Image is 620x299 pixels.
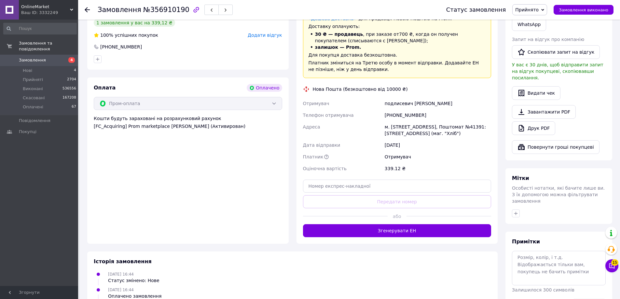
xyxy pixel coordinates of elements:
[108,272,134,277] span: [DATE] 16:44
[383,151,492,163] div: Отримувач
[100,44,143,50] div: [PHONE_NUMBER]
[23,68,32,74] span: Нові
[62,86,76,92] span: 536556
[72,104,76,110] span: 67
[303,124,320,129] span: Адреса
[383,121,492,139] div: м. [STREET_ADDRESS], Поштомат №41391: [STREET_ADDRESS] (маг. "Хліб")
[446,7,506,13] div: Статус замовлення
[303,113,354,118] span: Телефон отримувача
[62,95,76,101] span: 167208
[303,180,491,193] input: Номер експрес-накладної
[19,40,78,52] span: Замовлення та повідомлення
[309,23,486,30] div: Доставку оплачують:
[512,140,599,154] button: Повернути гроші покупцеві
[85,7,90,13] div: Повернутися назад
[554,5,613,15] button: Замовлення виконано
[74,68,76,74] span: 4
[309,31,486,44] li: , при заказе от 700 ₴ , когда он получен покупателем (списываются с [PERSON_NAME]);
[512,121,555,135] a: Друк PDF
[303,101,329,106] span: Отримувач
[383,109,492,121] div: [PHONE_NUMBER]
[512,45,600,59] button: Скопіювати запит на відгук
[3,23,77,34] input: Пошук
[303,154,324,159] span: Платник
[98,6,141,14] span: Замовлення
[94,19,175,27] div: 1 замовлення у вас на 339,12 ₴
[19,129,36,135] span: Покупці
[94,258,152,265] span: Історія замовлення
[108,288,134,292] span: [DATE] 16:44
[94,123,282,129] div: [FC_Acquiring] Prom marketplace [PERSON_NAME] (Активирован)
[512,62,603,80] span: У вас є 30 днів, щоб відправити запит на відгук покупцеві, скопіювавши посилання.
[94,85,116,91] span: Оплата
[512,37,584,42] span: Запит на відгук про компанію
[23,104,43,110] span: Оплачені
[309,52,486,58] div: Для покупця доставка безкоштовна.
[309,60,486,73] div: Платник зміниться на Третю особу в момент відправки. Додавайте ЕН не пізніше, ніж у день відправки.
[611,259,618,266] span: 15
[383,98,492,109] div: подлисевич [PERSON_NAME]
[315,45,361,50] span: залишок — Prom.
[303,166,347,171] span: Оціночна вартість
[303,224,491,237] button: Згенерувати ЕН
[315,32,363,37] span: 30 ₴ — продавець
[515,7,539,12] span: Прийнято
[512,287,574,292] span: Залишилося 300 символів
[512,86,560,100] button: Видати чек
[512,105,576,119] a: Завантажити PDF
[21,10,78,16] div: Ваш ID: 3332249
[143,6,189,14] span: №356910190
[247,84,282,92] div: Оплачено
[605,259,618,272] button: Чат з покупцем15
[67,77,76,83] span: 2704
[383,139,492,151] div: [DATE]
[94,115,282,129] div: Кошти будуть зараховані на розрахунковий рахунок
[23,86,43,92] span: Виконані
[383,163,492,174] div: 339.12 ₴
[108,277,159,284] div: Статус змінено: Нове
[94,32,158,38] div: успішних покупок
[388,213,406,220] span: або
[303,143,340,148] span: Дата відправки
[19,57,46,63] span: Замовлення
[23,77,43,83] span: Прийняті
[23,95,45,101] span: Скасовані
[512,175,529,181] span: Мітки
[559,7,608,12] span: Замовлення виконано
[311,86,409,92] div: Нова Пошта (безкоштовно від 10000 ₴)
[68,57,75,63] span: 4
[512,185,605,204] span: Особисті нотатки, які бачите лише ви. З їх допомогою можна фільтрувати замовлення
[512,18,546,31] a: WhatsApp
[248,33,282,38] span: Додати відгук
[100,33,113,38] span: 100%
[21,4,70,10] span: OnlineMarket
[512,238,540,245] span: Примітки
[19,118,50,124] span: Повідомлення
